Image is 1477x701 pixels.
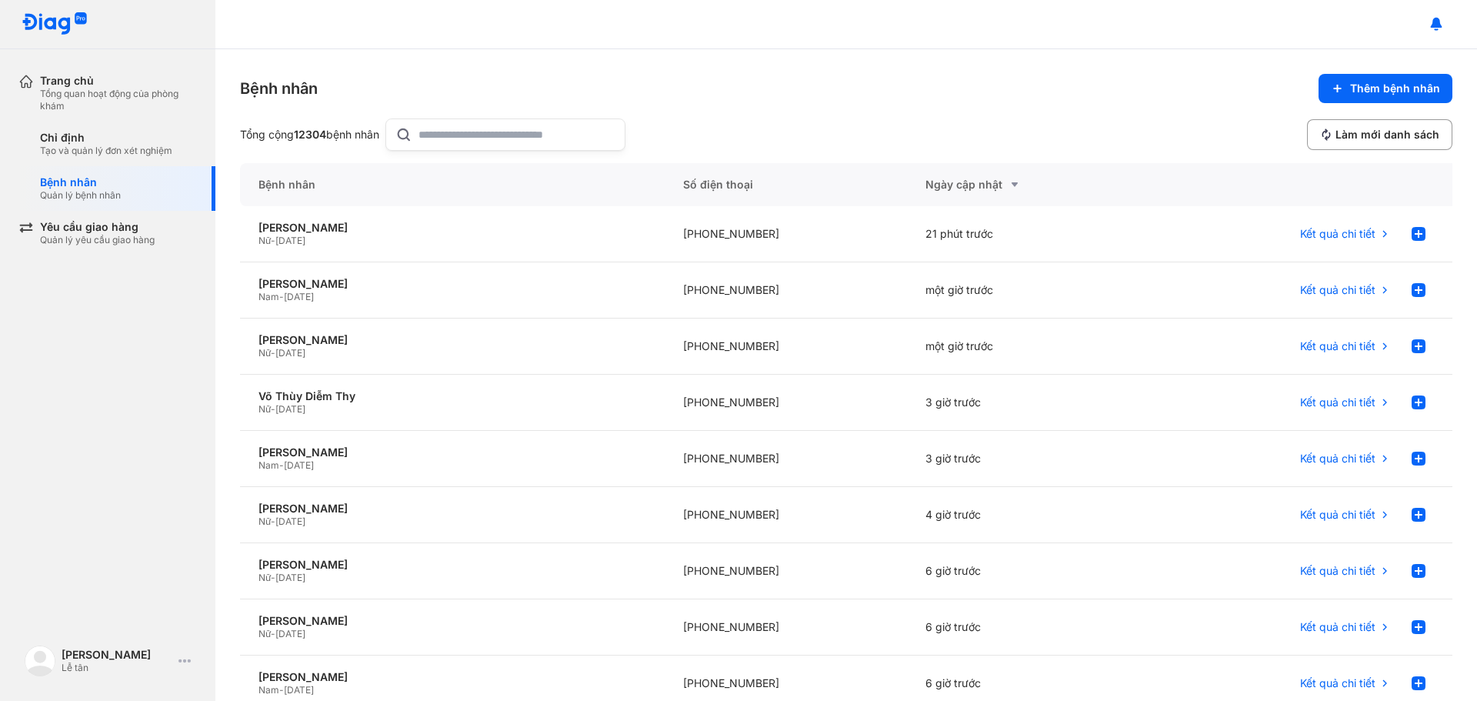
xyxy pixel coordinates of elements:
div: [PHONE_NUMBER] [665,431,907,487]
div: Chỉ định [40,131,172,145]
span: Nam [258,684,279,696]
div: Quản lý yêu cầu giao hàng [40,234,155,246]
div: [PERSON_NAME] [258,614,646,628]
span: Nữ [258,235,271,246]
span: Kết quả chi tiết [1300,396,1375,409]
span: Nữ [258,572,271,583]
span: Kết quả chi tiết [1300,620,1375,634]
img: logo [22,12,88,36]
span: [DATE] [284,684,314,696]
span: Nam [258,291,279,302]
div: 4 giờ trước [907,487,1149,543]
div: [PERSON_NAME] [258,333,646,347]
div: [PHONE_NUMBER] [665,262,907,319]
img: logo [25,646,55,676]
span: - [271,628,275,639]
span: [DATE] [275,628,305,639]
div: [PERSON_NAME] [258,502,646,516]
div: [PERSON_NAME] [62,648,172,662]
span: Kết quả chi tiết [1300,283,1375,297]
div: [PERSON_NAME] [258,221,646,235]
div: Tạo và quản lý đơn xét nghiệm [40,145,172,157]
span: Thêm bệnh nhân [1350,82,1440,95]
div: [PERSON_NAME] [258,670,646,684]
span: - [271,403,275,415]
div: Quản lý bệnh nhân [40,189,121,202]
div: Tổng quan hoạt động của phòng khám [40,88,197,112]
span: - [271,572,275,583]
span: [DATE] [275,403,305,415]
div: Bệnh nhân [240,163,665,206]
span: [DATE] [275,347,305,359]
div: Số điện thoại [665,163,907,206]
span: [DATE] [275,516,305,527]
span: - [271,347,275,359]
div: Yêu cầu giao hàng [40,220,155,234]
span: Nữ [258,516,271,527]
div: Lễ tân [62,662,172,674]
div: một giờ trước [907,319,1149,375]
span: Làm mới danh sách [1335,128,1439,142]
span: [DATE] [275,572,305,583]
div: [PERSON_NAME] [258,558,646,572]
button: Làm mới danh sách [1307,119,1452,150]
div: 21 phút trước [907,206,1149,262]
span: Nam [258,459,279,471]
span: Nữ [258,403,271,415]
span: [DATE] [284,291,314,302]
div: [PERSON_NAME] [258,277,646,291]
span: 12304 [294,128,326,141]
div: [PHONE_NUMBER] [665,319,907,375]
span: - [279,684,284,696]
span: Kết quả chi tiết [1300,676,1375,690]
div: một giờ trước [907,262,1149,319]
div: 3 giờ trước [907,375,1149,431]
span: - [271,235,275,246]
div: Bệnh nhân [40,175,121,189]
div: [PHONE_NUMBER] [665,375,907,431]
div: [PHONE_NUMBER] [665,599,907,656]
button: Thêm bệnh nhân [1319,74,1452,103]
div: [PERSON_NAME] [258,446,646,459]
span: - [271,516,275,527]
span: - [279,291,284,302]
span: Nữ [258,347,271,359]
div: Trang chủ [40,74,197,88]
span: Kết quả chi tiết [1300,508,1375,522]
div: [PHONE_NUMBER] [665,206,907,262]
span: Nữ [258,628,271,639]
div: 6 giờ trước [907,599,1149,656]
div: 6 giờ trước [907,543,1149,599]
div: 3 giờ trước [907,431,1149,487]
span: [DATE] [275,235,305,246]
div: [PHONE_NUMBER] [665,543,907,599]
div: Võ Thùy Diễm Thy [258,389,646,403]
span: - [279,459,284,471]
span: [DATE] [284,459,314,471]
div: Ngày cập nhật [925,175,1131,194]
span: Kết quả chi tiết [1300,339,1375,353]
span: Kết quả chi tiết [1300,227,1375,241]
div: Tổng cộng bệnh nhân [240,128,379,142]
span: Kết quả chi tiết [1300,452,1375,466]
div: [PHONE_NUMBER] [665,487,907,543]
span: Kết quả chi tiết [1300,564,1375,578]
div: Bệnh nhân [240,78,318,99]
